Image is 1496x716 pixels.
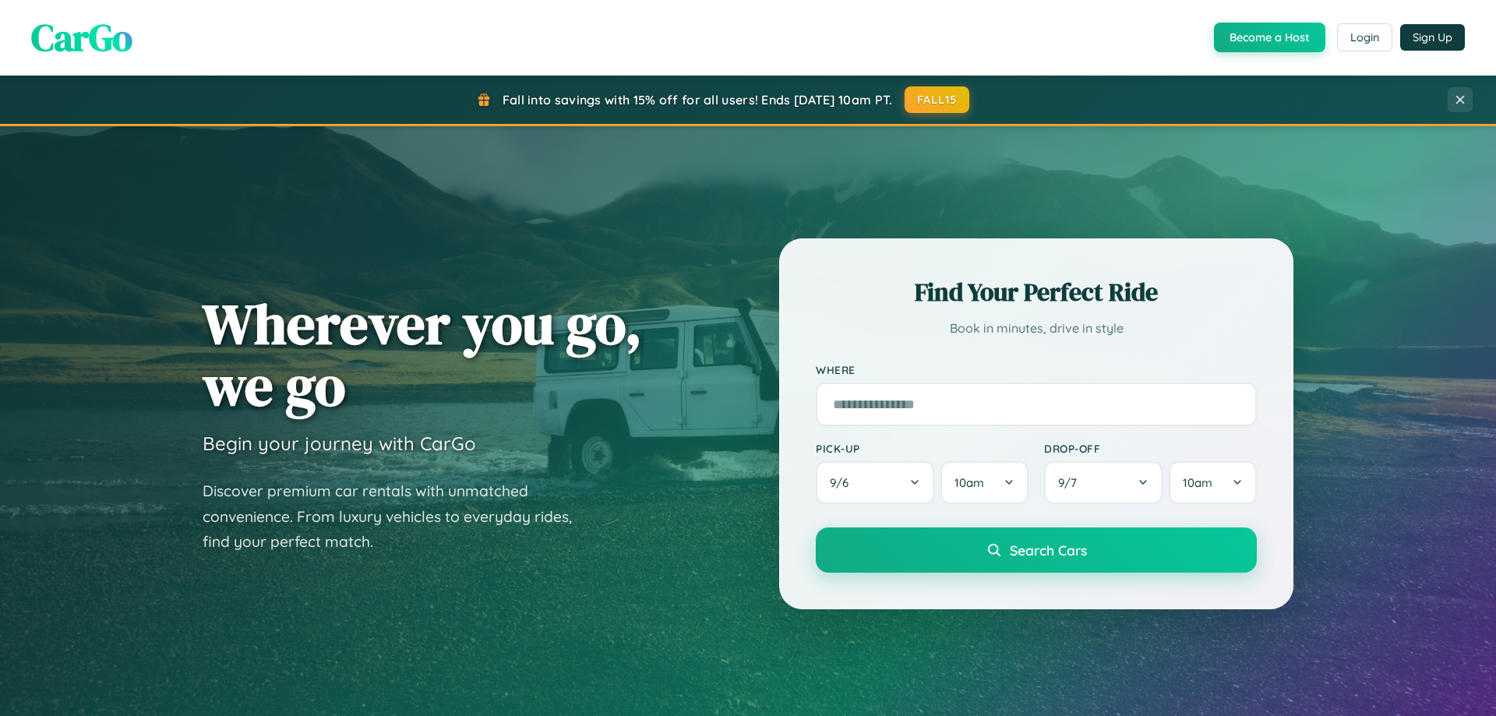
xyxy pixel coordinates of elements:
[954,475,984,490] span: 10am
[816,275,1257,309] h2: Find Your Perfect Ride
[203,432,476,455] h3: Begin your journey with CarGo
[1400,24,1465,51] button: Sign Up
[1169,461,1257,504] button: 10am
[816,461,934,504] button: 9/6
[503,92,893,108] span: Fall into savings with 15% off for all users! Ends [DATE] 10am PT.
[1058,475,1085,490] span: 9 / 7
[1010,541,1087,559] span: Search Cars
[940,461,1028,504] button: 10am
[1183,475,1212,490] span: 10am
[816,363,1257,376] label: Where
[830,475,856,490] span: 9 / 6
[203,478,592,555] p: Discover premium car rentals with unmatched convenience. From luxury vehicles to everyday rides, ...
[203,293,642,416] h1: Wherever you go, we go
[31,12,132,63] span: CarGo
[905,86,970,113] button: FALL15
[816,527,1257,573] button: Search Cars
[816,442,1028,455] label: Pick-up
[1044,461,1163,504] button: 9/7
[1214,23,1325,52] button: Become a Host
[1044,442,1257,455] label: Drop-off
[816,317,1257,340] p: Book in minutes, drive in style
[1337,23,1392,51] button: Login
